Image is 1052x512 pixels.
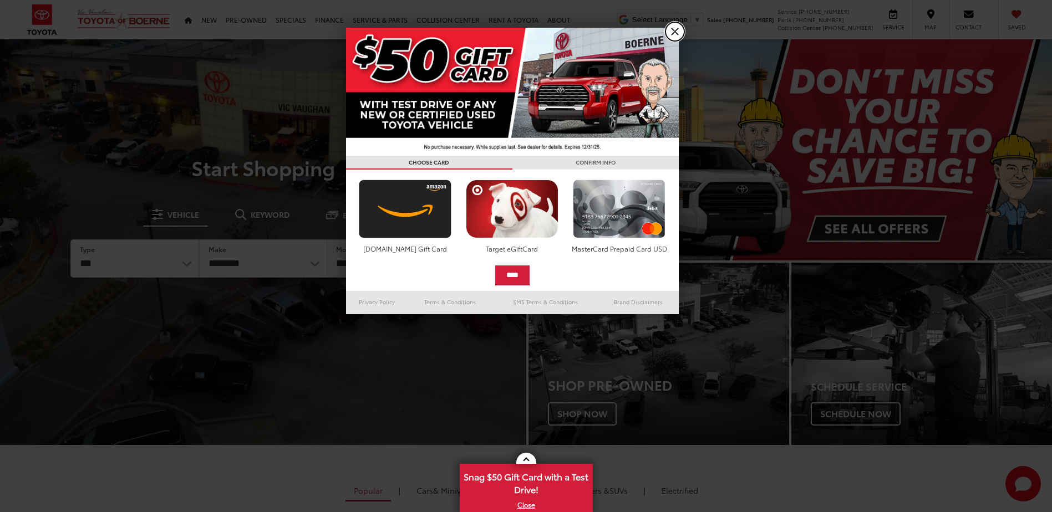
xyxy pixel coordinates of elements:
div: Target eGiftCard [463,244,561,253]
a: Terms & Conditions [408,295,492,309]
a: Privacy Policy [346,295,408,309]
a: Brand Disclaimers [598,295,679,309]
div: [DOMAIN_NAME] Gift Card [356,244,454,253]
img: targetcard.png [463,180,561,238]
img: mastercard.png [570,180,668,238]
div: MasterCard Prepaid Card USD [570,244,668,253]
img: 42635_top_851395.jpg [346,28,679,156]
img: amazoncard.png [356,180,454,238]
h3: CHOOSE CARD [346,156,512,170]
a: SMS Terms & Conditions [493,295,598,309]
span: Snag $50 Gift Card with a Test Drive! [461,465,592,499]
h3: CONFIRM INFO [512,156,679,170]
